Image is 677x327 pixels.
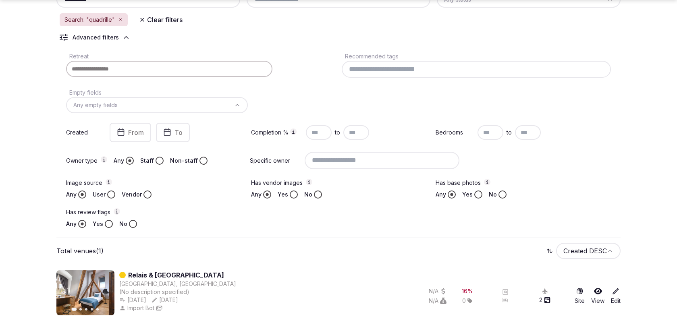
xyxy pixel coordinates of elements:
div: Advanced filters [73,33,119,41]
label: Created [66,128,105,137]
label: No [304,190,312,199]
div: (No description specified) [119,288,236,296]
button: Go to slide 1 [72,308,77,311]
button: 16% [462,287,473,295]
label: Any [66,190,77,199]
label: Retreat [66,53,89,60]
span: 0 [462,297,466,305]
button: [GEOGRAPHIC_DATA], [GEOGRAPHIC_DATA] [119,280,236,288]
p: Total venues (1) [56,246,104,255]
label: Vendor [122,190,142,199]
button: [DATE] [151,296,178,304]
button: Go to slide 5 [96,308,99,310]
label: Non-staff [170,157,198,165]
label: Staff [140,157,154,165]
label: Specific owner [250,157,301,165]
button: Has review flags [114,208,120,215]
a: Site [575,287,585,305]
button: Go to slide 4 [91,308,93,310]
button: From [110,123,151,142]
button: Has vendor images [306,179,312,185]
button: Go to slide 3 [85,308,87,310]
button: Has base photos [484,179,490,185]
a: Relais & [GEOGRAPHIC_DATA] [128,270,224,280]
button: To [156,123,190,142]
span: To [174,128,183,137]
label: Any [436,190,446,199]
label: Yes [93,220,103,228]
a: View [591,287,604,305]
label: Yes [278,190,288,199]
label: User [93,190,106,199]
label: Has vendor images [251,179,426,187]
button: [DATE] [119,296,146,304]
button: Import Bot [119,304,154,312]
label: Has review flags [66,208,241,217]
span: Import Bot [127,304,154,312]
label: Any [251,190,262,199]
label: Any [66,220,77,228]
span: From [128,128,144,137]
button: Clear filters [134,12,187,27]
label: Completion % [251,128,303,137]
label: Yes [462,190,473,199]
label: No [489,190,497,199]
button: N/A [429,297,446,305]
button: N/A [429,287,446,295]
div: 16 % [462,287,473,295]
span: Search: "quadrille" [64,16,115,24]
label: Image source [66,179,241,187]
span: to [507,128,512,137]
label: Recommended tags [342,53,399,60]
label: Bedrooms [436,128,474,137]
button: Image source [106,179,112,185]
button: Completion % [290,128,297,135]
div: Owner type [66,157,98,165]
button: Owner type [101,156,107,163]
button: Go to slide 2 [79,308,82,310]
span: to [335,128,340,137]
label: Has base photos [436,179,611,187]
label: Any [114,157,124,165]
button: 2 [539,296,550,304]
label: No [119,220,127,228]
label: Empty fields [66,89,102,96]
a: Edit [611,287,621,305]
img: Featured image for Relais & Chateaux Hotel Quadrille [56,270,114,315]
